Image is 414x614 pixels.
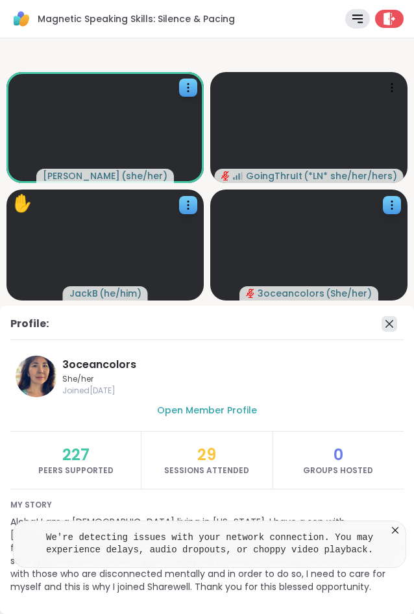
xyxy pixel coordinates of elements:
span: Open Member Profile [157,404,257,417]
span: My story [10,500,404,510]
span: Sessions Attended [164,465,249,476]
span: Magnetic Speaking Skills: Silence & Pacing [38,12,235,25]
span: GoingThruIt [246,169,302,182]
span: Groups Hosted [303,465,373,476]
span: 3oceancolors [258,287,324,300]
span: 0 [334,445,343,465]
a: Open Member Profile [157,402,257,418]
pre: We're detecting issues with your network connection. You may experience delays, audio dropouts, o... [29,532,390,557]
p: Aloha! I am a [DEMOGRAPHIC_DATA] living in [US_STATE]. I have a son with [MEDICAL_DATA], [MEDICAL... [10,515,404,593]
span: ( She/her ) [326,287,372,300]
span: JackB [69,287,98,300]
span: audio-muted [221,171,230,180]
span: ( she/her ) [121,169,167,182]
span: [PERSON_NAME] [43,169,120,182]
span: Peers Supported [38,465,114,476]
span: audio-muted [246,289,255,298]
img: ShareWell Logomark [10,8,32,30]
span: She/her [62,374,334,384]
img: 3oceancolors [16,356,57,397]
span: 3oceancolors [62,357,398,373]
div: Profile: [10,316,49,332]
span: ( he/him ) [99,287,141,300]
span: 29 [197,445,216,465]
span: Joined [DATE] [62,386,398,396]
span: ( *LN* she/her/hers ) [304,169,397,182]
span: 227 [62,445,90,465]
div: ✋ [12,191,32,216]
